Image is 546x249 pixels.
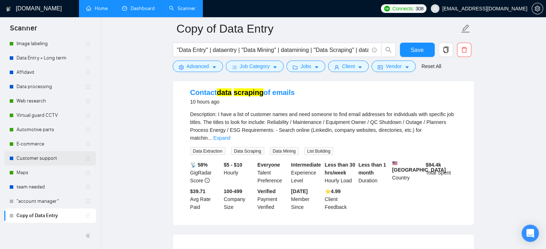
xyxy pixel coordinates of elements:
button: delete [457,43,471,57]
div: Talent Preference [256,161,290,185]
li: "account manager" [4,194,96,209]
a: homeHome [86,5,108,11]
div: Open Intercom Messenger [522,225,539,242]
a: dashboardDashboard [122,5,155,11]
span: holder [85,112,91,118]
a: searchScanner [169,5,196,11]
span: bars [232,64,237,70]
span: Connects: [392,5,414,13]
span: Jobs [300,62,311,70]
div: Hourly Load [323,161,357,185]
button: copy [439,43,453,57]
b: $39.71 [190,188,206,194]
span: Data Scraping [231,147,264,155]
b: Verified [257,188,276,194]
span: Data Extraction [190,147,225,155]
span: Client [342,62,355,70]
span: copy [439,47,453,53]
mark: data [217,88,232,96]
span: holder [85,84,91,90]
li: Web research [4,94,96,108]
b: $5 - $10 [224,162,242,168]
div: 10 hours ago [190,97,295,106]
span: holder [85,198,91,204]
b: 📡 58% [190,162,208,168]
a: Expand [213,135,230,141]
li: Data processing [4,80,96,94]
span: Vendor [386,62,401,70]
button: setting [532,3,543,14]
li: Data Entry + Long term [4,51,96,65]
li: Image labeling [4,37,96,51]
mark: scraping [234,88,263,96]
b: Less than 1 month [358,162,386,176]
span: caret-down [314,64,319,70]
b: [GEOGRAPHIC_DATA] [392,161,446,173]
a: Data processing [17,80,85,94]
button: settingAdvancedcaret-down [173,61,223,72]
div: Hourly [222,161,256,185]
span: user [433,6,438,11]
div: Description: I have a list of customer names and need someone to find email addresses for individ... [190,110,457,142]
a: "account manager" [17,194,85,209]
a: Image labeling [17,37,85,51]
a: Contactdata scrapingof emails [190,88,295,96]
a: Data Entry + Long term [17,51,85,65]
span: info-circle [372,48,377,52]
a: Virtual guard CCTV [17,108,85,123]
span: Job Category [240,62,270,70]
span: List Building [304,147,333,155]
span: caret-down [405,64,410,70]
div: Country [391,161,424,185]
button: folderJobscaret-down [286,61,325,72]
button: Save [400,43,435,57]
a: setting [532,6,543,11]
span: user [334,64,339,70]
span: caret-down [272,64,277,70]
input: Scanner name... [177,20,459,38]
li: team needed [4,180,96,194]
a: team needed [17,180,85,194]
button: search [381,43,396,57]
span: holder [85,41,91,47]
li: E-commerce [4,137,96,151]
span: info-circle [205,178,210,183]
span: caret-down [212,64,217,70]
span: caret-down [358,64,363,70]
button: barsJob Categorycaret-down [226,61,284,72]
span: folder [293,64,298,70]
span: holder [85,127,91,133]
a: E-commerce [17,137,85,151]
img: upwork-logo.png [384,6,390,11]
span: holder [85,70,91,75]
span: holder [85,141,91,147]
span: holder [85,213,91,219]
span: setting [179,64,184,70]
b: Everyone [257,162,280,168]
div: Client Feedback [323,187,357,211]
li: Automotive parts [4,123,96,137]
span: Scanner [4,23,43,38]
div: Total Spent [424,161,458,185]
button: idcardVendorcaret-down [372,61,415,72]
a: Reset All [421,62,441,70]
a: Affidavit [17,65,85,80]
div: Avg Rate Paid [189,187,223,211]
b: ⭐️ 4.99 [325,188,341,194]
b: [DATE] [291,188,308,194]
span: holder [85,55,91,61]
div: Duration [357,161,391,185]
b: $ 94.4k [426,162,441,168]
div: Payment Verified [256,187,290,211]
span: double-left [85,232,93,239]
a: Customer support [17,151,85,166]
li: Virtual guard CCTV [4,108,96,123]
a: Automotive parts [17,123,85,137]
a: Web research [17,94,85,108]
span: ... [208,135,212,141]
span: holder [85,170,91,176]
a: Maps [17,166,85,180]
div: Experience Level [290,161,323,185]
img: 🇺🇸 [392,161,397,166]
li: Copy of Data Entry [4,209,96,223]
